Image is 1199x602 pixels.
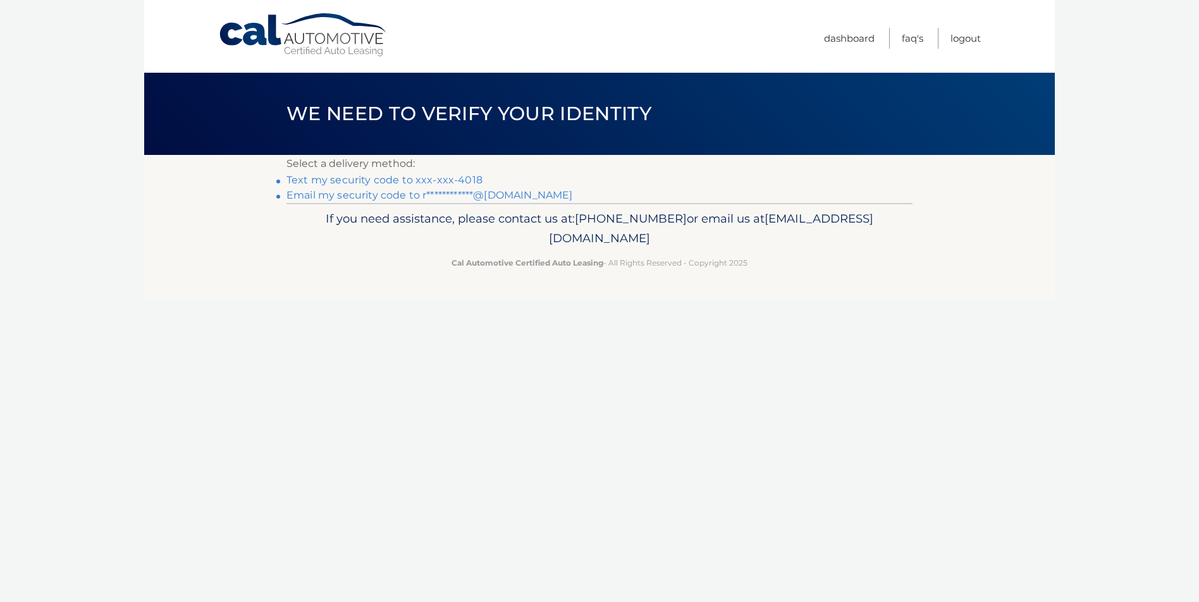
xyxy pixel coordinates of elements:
[902,28,923,49] a: FAQ's
[452,258,603,267] strong: Cal Automotive Certified Auto Leasing
[295,256,904,269] p: - All Rights Reserved - Copyright 2025
[950,28,981,49] a: Logout
[575,211,687,226] span: [PHONE_NUMBER]
[286,174,483,186] a: Text my security code to xxx-xxx-4018
[286,102,651,125] span: We need to verify your identity
[218,13,389,58] a: Cal Automotive
[286,155,913,173] p: Select a delivery method:
[824,28,875,49] a: Dashboard
[295,209,904,249] p: If you need assistance, please contact us at: or email us at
